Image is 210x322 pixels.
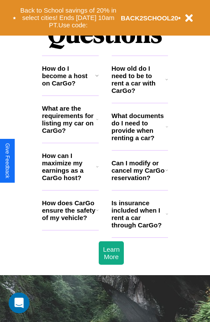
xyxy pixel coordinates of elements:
div: Give Feedback [4,143,10,178]
h3: What are the requirements for listing my car on CarGo? [42,105,96,134]
h3: How old do I need to be to rent a car with CarGo? [112,65,166,94]
button: Learn More [99,241,124,265]
h3: How does CarGo ensure the safety of my vehicle? [42,199,96,221]
div: Open Intercom Messenger [9,292,29,313]
b: BACK2SCHOOL20 [121,14,178,22]
h3: How do I become a host on CarGo? [42,65,95,87]
button: Back to School savings of 20% in select cities! Ends [DATE] 10am PT.Use code: [16,4,121,31]
h3: What documents do I need to provide when renting a car? [112,112,166,141]
h3: How can I maximize my earnings as a CarGo host? [42,152,96,181]
h3: Is insurance included when I rent a car through CarGo? [112,199,166,229]
h3: Can I modify or cancel my CarGo reservation? [112,159,165,181]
